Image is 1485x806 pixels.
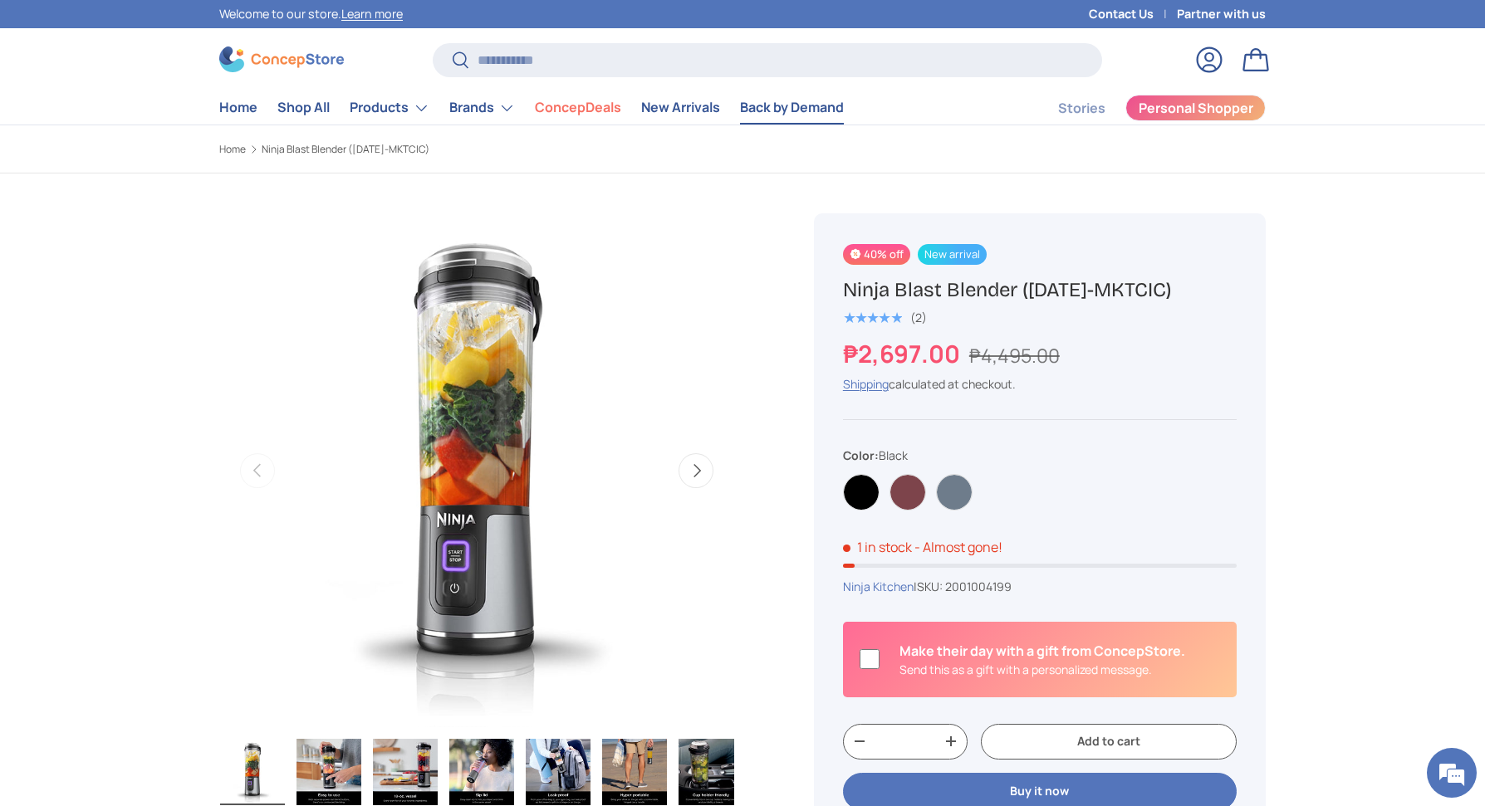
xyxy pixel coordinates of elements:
a: Learn more [341,6,403,22]
img: Ninja Blast Blender (BC151-MKTCIC) [220,739,285,805]
span: Black [879,447,908,463]
p: - Almost gone! [914,538,1002,556]
div: calculated at checkout. [843,375,1237,393]
a: Stories [1058,92,1105,125]
a: Personal Shopper [1125,95,1266,121]
a: Back by Demand [740,91,844,124]
img: Ninja Blast Blender (BC151-MKTCIC) [373,739,438,805]
input: Is this a gift? [860,649,880,669]
div: Chat with us now [86,93,279,115]
h1: Ninja Blast Blender ([DATE]-MKTCIC) [843,277,1237,303]
nav: Secondary [1018,91,1266,125]
span: 40% off [843,244,910,265]
a: Home [219,144,246,154]
a: Contact Us [1089,5,1177,23]
span: 1 in stock [843,538,912,556]
a: Home [219,91,257,124]
s: ₱4,495.00 [969,342,1060,369]
a: Shop All [277,91,330,124]
span: Personal Shopper [1139,101,1253,115]
span: We're online! [96,209,229,377]
textarea: Type your message and hit 'Enter' [8,453,316,511]
a: ConcepDeals [535,91,621,124]
img: Ninja Blast Blender (BC151-MKTCIC) [602,739,667,805]
nav: Primary [219,91,844,125]
img: Ninja Blast Blender (BC151-MKTCIC) [449,739,514,805]
a: Ninja Kitchen [843,579,914,594]
span: New arrival [918,244,987,265]
a: 5.0 out of 5.0 stars (2) [843,307,927,325]
p: Welcome to our store. [219,5,403,23]
div: Is this a gift? [899,641,1185,678]
span: | [914,579,1012,594]
summary: Brands [439,91,525,125]
legend: Color: [843,447,908,464]
strong: ₱2,697.00 [843,337,964,370]
div: 5.0 out of 5.0 stars [843,310,902,325]
a: Shipping [843,376,889,392]
span: SKU: [917,579,943,594]
span: ★★★★★ [843,310,902,326]
summary: Products [340,91,439,125]
img: Ninja Blast Blender (BC151-MKTCIC) [526,739,591,805]
a: Ninja Blast Blender ([DATE]-MKTCIC) [262,144,429,154]
img: Ninja Blast Blender (BC151-MKTCIC) [679,739,743,805]
nav: Breadcrumbs [219,142,774,157]
div: (2) [910,311,927,324]
img: ConcepStore [219,46,344,72]
button: Add to cart [981,724,1237,760]
span: 2001004199 [945,579,1012,594]
div: Minimize live chat window [272,8,312,48]
img: Ninja Blast Blender (BC151-MKTCIC) [297,739,361,805]
a: New Arrivals [641,91,720,124]
a: Partner with us [1177,5,1266,23]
